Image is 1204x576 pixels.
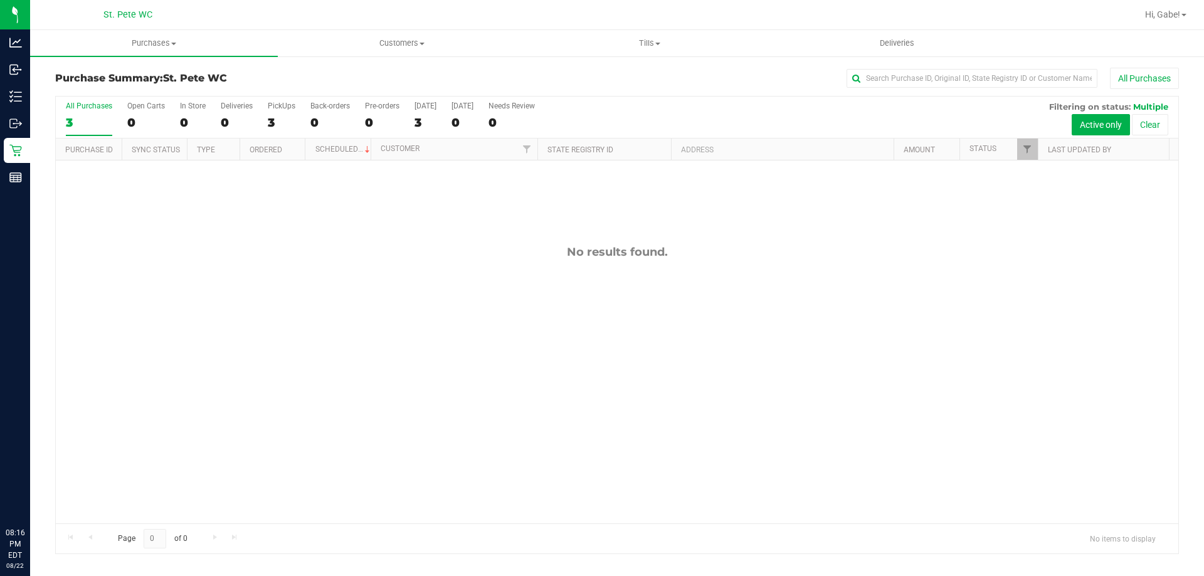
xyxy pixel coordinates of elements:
div: Needs Review [488,102,535,110]
div: 0 [221,115,253,130]
div: Pre-orders [365,102,399,110]
a: State Registry ID [547,145,613,154]
a: Purchase ID [65,145,113,154]
div: [DATE] [451,102,473,110]
a: Last Updated By [1048,145,1111,154]
div: All Purchases [66,102,112,110]
button: Active only [1072,114,1130,135]
a: Ordered [250,145,282,154]
a: Deliveries [773,30,1021,56]
div: Open Carts [127,102,165,110]
span: Tills [526,38,773,49]
div: 0 [127,115,165,130]
p: 08/22 [6,561,24,570]
inline-svg: Retail [9,144,22,157]
span: No items to display [1080,529,1166,548]
a: Filter [1017,139,1038,160]
div: No results found. [56,245,1178,259]
a: Amount [904,145,935,154]
span: Multiple [1133,102,1168,112]
a: Type [197,145,215,154]
span: Customers [278,38,525,49]
div: 3 [268,115,295,130]
inline-svg: Analytics [9,36,22,49]
a: Tills [525,30,773,56]
button: Clear [1132,114,1168,135]
inline-svg: Inbound [9,63,22,76]
span: Hi, Gabe! [1145,9,1180,19]
div: [DATE] [415,102,436,110]
a: Scheduled [315,145,372,154]
span: Deliveries [863,38,931,49]
div: 3 [415,115,436,130]
span: St. Pete WC [163,72,227,84]
span: Purchases [30,38,278,49]
span: St. Pete WC [103,9,152,20]
button: All Purchases [1110,68,1179,89]
a: Status [969,144,996,153]
div: PickUps [268,102,295,110]
div: 0 [488,115,535,130]
a: Filter [517,139,537,160]
iframe: Resource center unread badge [37,474,52,489]
span: Filtering on status: [1049,102,1131,112]
div: 0 [365,115,399,130]
div: 0 [451,115,473,130]
inline-svg: Reports [9,171,22,184]
p: 08:16 PM EDT [6,527,24,561]
span: Page of 0 [107,529,198,548]
a: Customer [381,144,420,153]
input: Search Purchase ID, Original ID, State Registry ID or Customer Name... [847,69,1097,88]
div: 3 [66,115,112,130]
a: Customers [278,30,525,56]
div: 0 [180,115,206,130]
div: In Store [180,102,206,110]
iframe: Resource center [13,476,50,513]
a: Purchases [30,30,278,56]
a: Sync Status [132,145,180,154]
div: Deliveries [221,102,253,110]
inline-svg: Outbound [9,117,22,130]
inline-svg: Inventory [9,90,22,103]
h3: Purchase Summary: [55,73,430,84]
div: Back-orders [310,102,350,110]
th: Address [671,139,894,160]
div: 0 [310,115,350,130]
